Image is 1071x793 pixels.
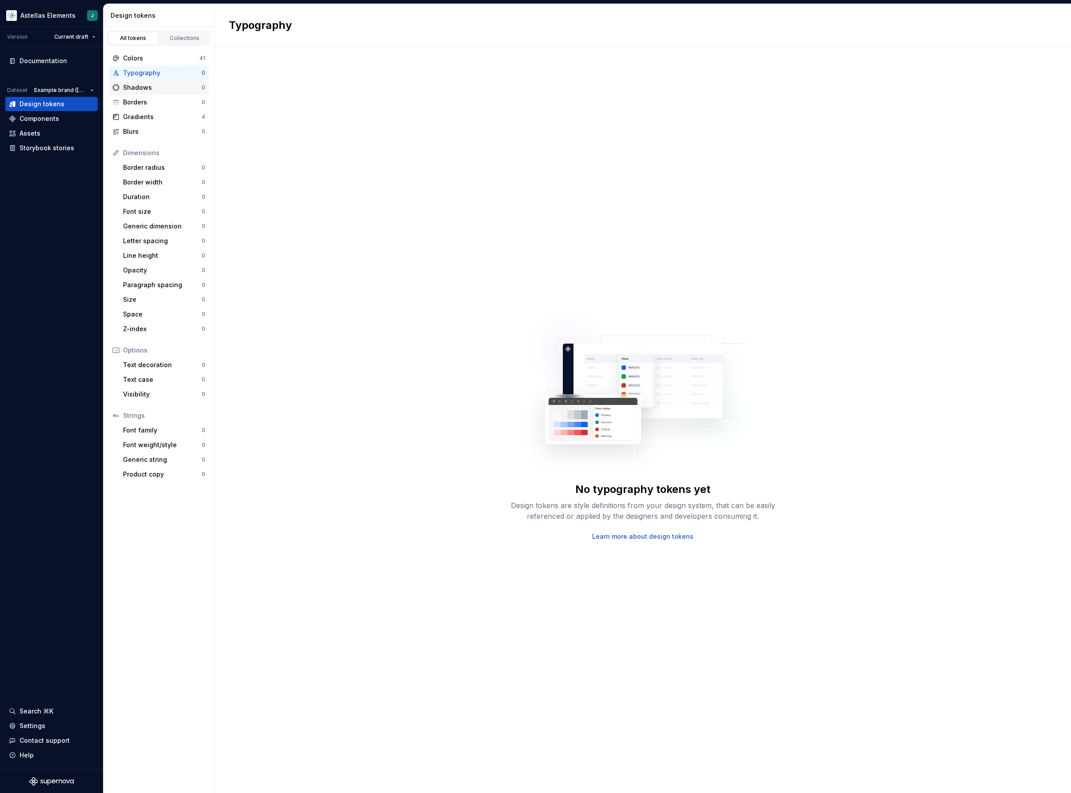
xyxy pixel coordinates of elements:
div: Product copy [123,470,202,479]
div: 0 [202,325,205,332]
a: Text case0 [119,372,209,387]
div: Options [123,346,205,355]
svg: Supernova Logo [29,777,74,786]
div: Visibility [123,390,202,399]
div: 0 [202,164,205,171]
div: Astellas Elements [20,11,76,20]
h2: Typography [229,18,292,32]
div: Opacity [123,266,202,275]
div: Components [20,114,59,123]
div: Duration [123,192,202,201]
div: Blurs [123,127,202,136]
a: Assets [5,126,98,140]
div: Paragraph spacing [123,280,202,289]
img: b2369ad3-f38c-46c1-b2a2-f2452fdbdcd2.png [6,10,17,21]
div: Collections [163,35,207,42]
a: Storybook stories [5,141,98,155]
a: Generic dimension0 [119,219,209,233]
div: Text case [123,375,202,384]
div: 0 [202,237,205,244]
div: Border width [123,178,202,187]
div: 0 [202,208,205,215]
div: Border radius [123,163,202,172]
div: 0 [202,361,205,368]
div: Search ⌘K [20,707,53,716]
div: Font size [123,207,202,216]
a: Borders0 [109,95,209,109]
div: All tokens [111,35,155,42]
a: Blurs0 [109,124,209,139]
div: Design tokens [20,100,64,108]
div: 0 [202,128,205,135]
a: Text decoration0 [119,358,209,372]
div: Contact support [20,736,70,745]
div: Settings [20,721,45,730]
div: Storybook stories [20,144,74,152]
a: Font weight/style0 [119,438,209,452]
a: Settings [5,719,98,733]
div: Colors [123,54,199,63]
div: 0 [202,179,205,186]
div: 0 [202,99,205,106]
a: Line height0 [119,248,209,263]
div: 0 [202,252,205,259]
button: Astellas ElementsJ [2,6,101,25]
div: 0 [202,391,205,398]
div: 0 [202,193,205,200]
div: 0 [202,456,205,463]
div: Font weight/style [123,441,202,449]
div: Design tokens are style definitions from your design system, that can be easily referenced or app... [501,500,785,521]
div: Documentation [20,56,67,65]
div: Dimensions [123,148,205,157]
div: Z-index [123,324,202,333]
div: 0 [202,441,205,449]
div: Space [123,310,202,319]
div: Letter spacing [123,236,202,245]
div: Text decoration [123,360,202,369]
div: 0 [202,376,205,383]
a: Border radius0 [119,160,209,175]
span: Current draft [54,33,88,40]
a: Documentation [5,54,98,68]
div: Gradients [123,112,202,121]
div: Strings [123,411,205,420]
div: Assets [20,129,40,138]
div: Dataset [7,87,28,94]
div: 0 [202,296,205,303]
a: Font size0 [119,204,209,219]
a: Components [5,112,98,126]
div: 41 [199,55,205,62]
div: No typography tokens yet [575,482,710,497]
div: 0 [202,281,205,288]
a: Border width0 [119,175,209,189]
a: Visibility0 [119,387,209,401]
a: Colors41 [109,51,209,65]
div: Font family [123,426,202,435]
div: 0 [202,84,205,91]
div: Generic string [123,455,202,464]
div: 0 [202,267,205,274]
div: 0 [202,223,205,230]
div: Typography [123,68,202,77]
button: Contact support [5,733,98,748]
div: 0 [202,471,205,478]
a: Generic string0 [119,453,209,467]
button: Example brand ([GEOGRAPHIC_DATA]) [30,84,98,96]
div: Help [20,751,34,760]
div: Version [7,33,28,40]
a: Shadows0 [109,80,209,95]
div: Shadows [123,83,202,92]
div: Line height [123,251,202,260]
a: Learn more about design tokens [592,532,693,541]
a: Paragraph spacing0 [119,278,209,292]
a: Typography0 [109,66,209,80]
a: Space0 [119,307,209,321]
div: 4 [202,113,205,120]
div: 0 [202,427,205,434]
a: Letter spacing0 [119,234,209,248]
button: Current draft [50,31,100,43]
a: Gradients4 [109,110,209,124]
span: Example brand ([GEOGRAPHIC_DATA]) [34,87,87,94]
a: Opacity0 [119,263,209,277]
